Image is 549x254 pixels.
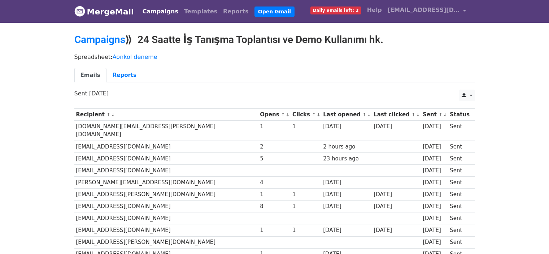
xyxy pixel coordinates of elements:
div: [DATE] [323,226,370,234]
a: ↓ [286,112,290,117]
td: [PERSON_NAME][EMAIL_ADDRESS][DOMAIN_NAME] [74,177,258,189]
a: ↓ [111,112,115,117]
a: [EMAIL_ADDRESS][DOMAIN_NAME] [385,3,469,20]
td: [EMAIL_ADDRESS][DOMAIN_NAME] [74,152,258,164]
td: [EMAIL_ADDRESS][DOMAIN_NAME] [74,141,258,152]
div: [DATE] [423,122,446,131]
th: Status [448,109,471,121]
a: Reports [106,68,143,83]
div: [DATE] [323,202,370,211]
a: ↑ [312,112,316,117]
td: Sent [448,224,471,236]
td: Sent [448,121,471,141]
td: Sent [448,236,471,248]
div: [DATE] [374,226,419,234]
a: Campaigns [74,34,125,46]
span: [EMAIL_ADDRESS][DOMAIN_NAME] [388,6,460,14]
p: Spreadsheet: [74,53,475,61]
a: ↑ [281,112,285,117]
div: [DATE] [423,202,446,211]
div: [DATE] [423,143,446,151]
a: Campaigns [140,4,181,19]
div: 23 hours ago [323,155,370,163]
div: [DATE] [423,226,446,234]
a: Daily emails left: 2 [308,3,364,17]
td: [EMAIL_ADDRESS][PERSON_NAME][DOMAIN_NAME] [74,236,258,248]
div: 1 [260,226,289,234]
div: 1 [292,190,320,199]
td: Sent [448,141,471,152]
div: [DATE] [374,190,419,199]
div: [DATE] [423,155,446,163]
td: Sent [448,201,471,212]
td: [EMAIL_ADDRESS][PERSON_NAME][DOMAIN_NAME] [74,189,258,201]
div: 2 hours ago [323,143,370,151]
div: 1 [292,226,320,234]
th: Opens [258,109,291,121]
a: ↓ [317,112,321,117]
div: [DATE] [374,202,419,211]
a: ↓ [443,112,447,117]
div: [DATE] [423,238,446,246]
a: Templates [181,4,220,19]
a: Reports [220,4,252,19]
a: MergeMail [74,4,134,19]
div: 1 [292,122,320,131]
th: Recipient [74,109,258,121]
span: Daily emails left: 2 [310,7,361,14]
div: [DATE] [423,190,446,199]
td: [DOMAIN_NAME][EMAIL_ADDRESS][PERSON_NAME][DOMAIN_NAME] [74,121,258,141]
div: [DATE] [323,178,370,187]
a: ↑ [106,112,110,117]
div: [DATE] [323,190,370,199]
th: Last opened [321,109,372,121]
div: [DATE] [323,122,370,131]
div: 1 [260,122,289,131]
th: Clicks [291,109,321,121]
div: 5 [260,155,289,163]
td: [EMAIL_ADDRESS][DOMAIN_NAME] [74,212,258,224]
div: [DATE] [423,167,446,175]
td: Sent [448,164,471,176]
td: Sent [448,189,471,201]
a: ↑ [362,112,366,117]
div: 2 [260,143,289,151]
a: Help [364,3,385,17]
td: Sent [448,212,471,224]
td: [EMAIL_ADDRESS][DOMAIN_NAME] [74,201,258,212]
td: [EMAIL_ADDRESS][DOMAIN_NAME] [74,164,258,176]
img: MergeMail logo [74,6,85,17]
div: [DATE] [423,178,446,187]
div: 8 [260,202,289,211]
div: 1 [292,202,320,211]
a: ↓ [416,112,420,117]
h2: ⟫ 24 Saatte İş Tanışma Toplantısı ve Demo Kullanımı hk. [74,34,475,46]
a: ↑ [411,112,415,117]
th: Last clicked [372,109,421,121]
div: [DATE] [423,214,446,223]
div: [DATE] [374,122,419,131]
p: Sent [DATE] [74,90,475,97]
a: Aonkol deneme [113,53,157,60]
div: 4 [260,178,289,187]
th: Sent [421,109,448,121]
a: ↓ [367,112,371,117]
div: 1 [260,190,289,199]
td: [EMAIL_ADDRESS][DOMAIN_NAME] [74,224,258,236]
a: ↑ [439,112,443,117]
td: Sent [448,152,471,164]
td: Sent [448,177,471,189]
a: Open Gmail [254,7,295,17]
a: Emails [74,68,106,83]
